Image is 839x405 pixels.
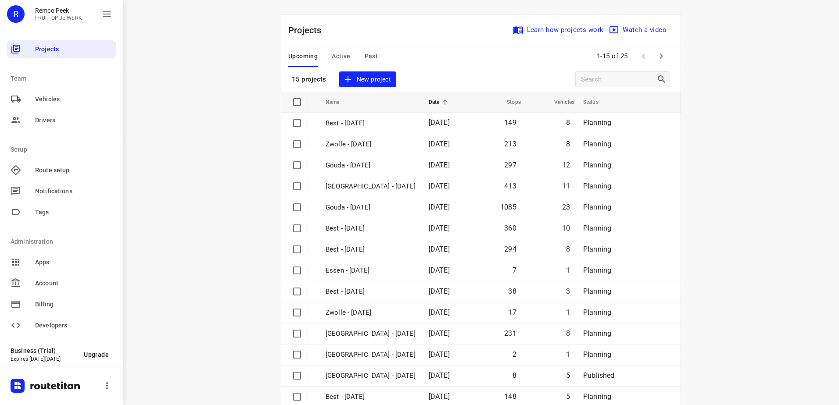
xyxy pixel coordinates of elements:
p: Zwolle - Thursday [326,329,416,339]
p: Projects [288,24,329,37]
span: Planning [583,203,611,211]
span: Planning [583,329,611,337]
div: Developers [7,316,116,334]
input: Search projects [581,73,656,86]
p: FRUIT OP JE WERK [35,15,82,21]
div: Search [656,74,670,85]
p: Setup [11,145,116,154]
span: Planning [583,118,611,127]
span: 17 [508,308,516,316]
span: 297 [504,161,516,169]
div: Projects [7,40,116,58]
p: Best - Friday [326,287,416,297]
span: 10 [562,224,570,232]
span: 1085 [500,203,516,211]
p: Administration [11,237,116,246]
span: Name [326,97,351,107]
span: 38 [508,287,516,295]
span: 7 [513,266,516,274]
span: [DATE] [429,118,450,127]
div: Notifications [7,182,116,200]
p: Remco Peek [35,7,82,14]
span: 8 [566,140,570,148]
button: Upgrade [77,347,116,362]
p: Business (Trial) [11,347,77,354]
span: 12 [562,161,570,169]
span: 11 [562,182,570,190]
span: Planning [583,182,611,190]
p: Best - Tuesday [326,245,416,255]
span: 5 [566,392,570,401]
span: Planning [583,266,611,274]
span: Planning [583,245,611,253]
span: Developers [35,321,112,330]
span: [DATE] [429,371,450,380]
span: 148 [504,392,516,401]
span: Tags [35,208,112,217]
span: Planning [583,140,611,148]
p: Zwolle - Thursday [326,181,416,192]
span: 8 [566,329,570,337]
p: Best - Thursday [326,224,416,234]
span: Stops [495,97,521,107]
p: Zwolle - Friday [326,308,416,318]
span: Planning [583,224,611,232]
p: 15 projects [292,75,326,83]
span: 1-15 of 25 [593,47,631,66]
div: R [7,5,25,23]
span: Projects [35,45,112,54]
span: Account [35,279,112,288]
p: Team [11,74,116,83]
span: Next Page [653,47,670,65]
span: Planning [583,161,611,169]
span: Apps [35,258,112,267]
span: 2 [513,350,516,359]
p: Best - Thursday [326,392,416,402]
span: [DATE] [429,182,450,190]
div: Drivers [7,111,116,129]
span: Published [583,371,615,380]
span: Planning [583,350,611,359]
span: Vehicles [543,97,574,107]
span: [DATE] [429,140,450,148]
span: [DATE] [429,245,450,253]
span: 1 [566,308,570,316]
span: 149 [504,118,516,127]
p: Gouda - Friday [326,160,416,171]
div: Account [7,274,116,292]
p: Gemeente Rotterdam - Thursday [326,371,416,381]
p: Zwolle - Friday [326,139,416,149]
span: Notifications [35,187,112,196]
span: Upcoming [288,51,318,62]
span: 360 [504,224,516,232]
span: Status [583,97,610,107]
span: 3 [566,287,570,295]
p: Essen - Friday [326,266,416,276]
span: 213 [504,140,516,148]
p: Expires [DATE][DATE] [11,356,77,362]
span: Upgrade [84,351,109,358]
p: Best - Friday [326,118,416,128]
span: 8 [566,245,570,253]
span: 294 [504,245,516,253]
span: [DATE] [429,392,450,401]
span: 5 [566,371,570,380]
span: New project [344,74,391,85]
span: Billing [35,300,112,309]
span: Active [332,51,350,62]
div: Vehicles [7,90,116,108]
span: 413 [504,182,516,190]
span: Route setup [35,166,112,175]
p: Antwerpen - Thursday [326,350,416,360]
p: Gouda - Thursday [326,202,416,213]
div: Billing [7,295,116,313]
span: Drivers [35,116,112,125]
div: Tags [7,203,116,221]
span: [DATE] [429,350,450,359]
div: Apps [7,253,116,271]
span: Planning [583,287,611,295]
span: [DATE] [429,308,450,316]
button: New project [339,71,396,88]
span: 1 [566,266,570,274]
div: Route setup [7,161,116,179]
